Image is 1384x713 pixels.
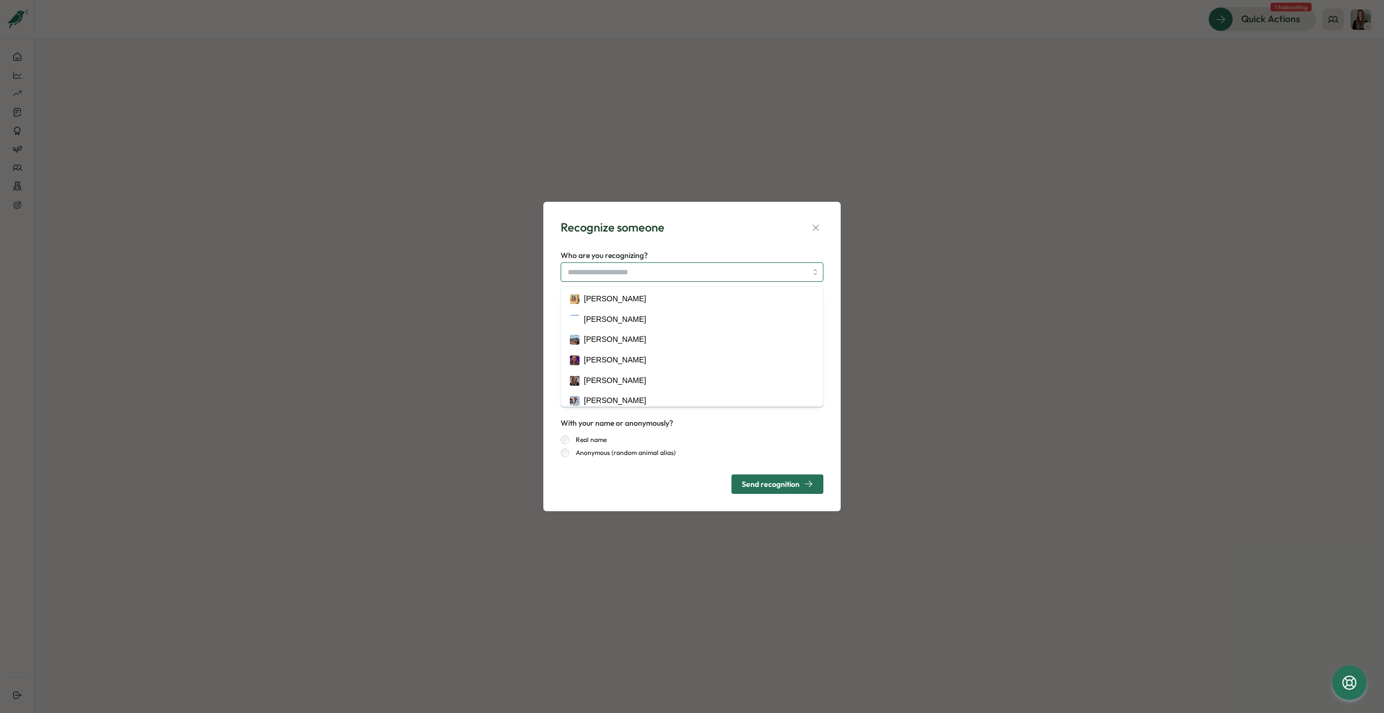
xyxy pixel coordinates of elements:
[570,294,580,304] img: Adam Hojeij
[561,250,648,262] label: Who are you recognizing?
[570,396,580,406] img: Alara Kivilcim
[584,334,646,346] div: [PERSON_NAME]
[570,315,580,325] img: Adam Ursell
[561,219,664,236] div: Recognize someone
[584,354,646,366] div: [PERSON_NAME]
[584,314,646,326] div: [PERSON_NAME]
[570,376,580,386] img: Aimee Weston
[569,435,607,444] label: Real name
[570,335,580,345] img: Adria Figueres
[570,355,580,365] img: Adrian Pearcey
[561,418,673,430] div: With your name or anonymously?
[584,395,646,407] div: [PERSON_NAME]
[731,474,823,494] button: Send recognition
[742,479,813,488] div: Send recognition
[569,448,676,457] label: Anonymous (random animal alias)
[584,375,646,387] div: [PERSON_NAME]
[584,293,646,305] div: [PERSON_NAME]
